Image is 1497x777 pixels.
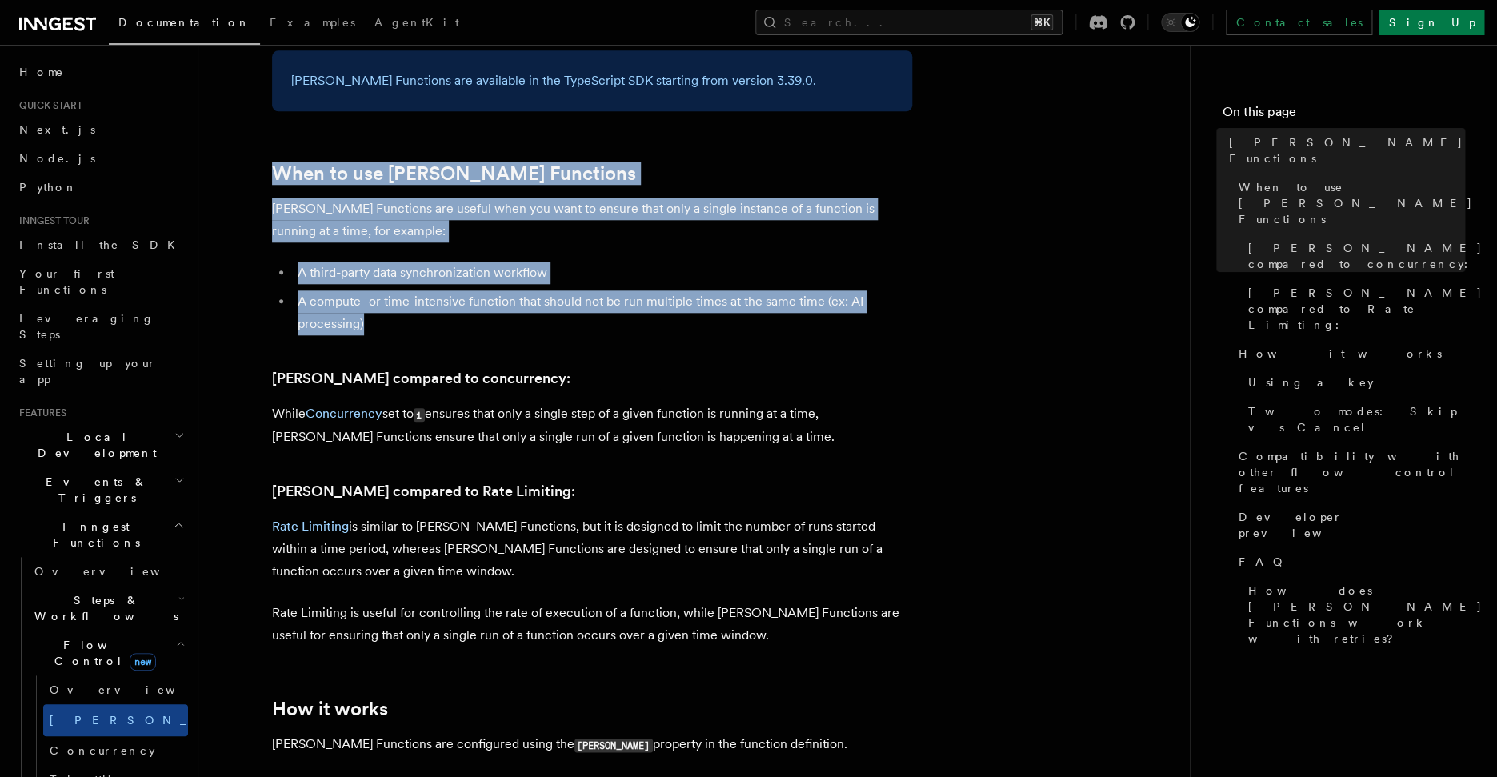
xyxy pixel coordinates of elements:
a: How does [PERSON_NAME] Functions work with retries? [1242,576,1465,653]
span: FAQ [1239,554,1291,570]
button: Events & Triggers [13,467,188,512]
button: Inngest Functions [13,512,188,557]
span: Next.js [19,123,95,136]
span: Features [13,407,66,419]
a: When to use [PERSON_NAME] Functions [272,162,636,185]
span: [PERSON_NAME] compared to Rate Limiting: [1248,285,1483,333]
span: Developer preview [1239,509,1465,541]
a: [PERSON_NAME] compared to Rate Limiting: [1242,278,1465,339]
p: [PERSON_NAME] Functions are available in the TypeScript SDK starting from version 3.39.0. [291,70,893,92]
code: [PERSON_NAME] [574,739,653,752]
span: Events & Triggers [13,474,174,506]
span: Node.js [19,152,95,165]
span: Compatibility with other flow control features [1239,448,1465,496]
span: Examples [270,16,355,29]
h4: On this page [1223,102,1465,128]
a: Using a key [1242,368,1465,397]
a: Leveraging Steps [13,304,188,349]
span: [PERSON_NAME] Functions [1229,134,1465,166]
a: Two modes: Skip vs Cancel [1242,397,1465,442]
p: is similar to [PERSON_NAME] Functions, but it is designed to limit the number of runs started wit... [272,515,912,583]
span: Install the SDK [19,238,185,251]
a: How it works [272,698,388,720]
a: Overview [28,557,188,586]
a: AgentKit [365,5,469,43]
p: [PERSON_NAME] Functions are configured using the property in the function definition. [272,733,912,756]
span: When to use [PERSON_NAME] Functions [1239,179,1473,227]
a: Concurrency [43,736,188,765]
a: Compatibility with other flow control features [1232,442,1465,503]
a: Examples [260,5,365,43]
span: Concurrency [50,744,155,757]
span: Setting up your app [19,357,157,386]
p: While set to ensures that only a single step of a given function is running at a time, [PERSON_NA... [272,403,912,448]
span: Using a key [1248,374,1374,391]
kbd: ⌘K [1031,14,1053,30]
a: Contact sales [1226,10,1372,35]
a: Your first Functions [13,259,188,304]
button: Flow Controlnew [28,631,188,675]
a: Node.js [13,144,188,173]
span: Home [19,64,64,80]
span: Overview [34,565,199,578]
a: Next.js [13,115,188,144]
a: [PERSON_NAME] compared to concurrency: [1242,234,1465,278]
span: Quick start [13,99,82,112]
li: A compute- or time-intensive function that should not be run multiple times at the same time (ex:... [293,290,912,335]
span: Documentation [118,16,250,29]
a: Sign Up [1379,10,1484,35]
span: Your first Functions [19,267,114,296]
a: Concurrency [306,406,382,421]
a: [PERSON_NAME] [43,704,188,736]
a: Python [13,173,188,202]
a: [PERSON_NAME] Functions [1223,128,1465,173]
button: Steps & Workflows [28,586,188,631]
span: [PERSON_NAME] [50,714,284,727]
span: new [130,653,156,671]
span: Steps & Workflows [28,592,178,624]
span: Two modes: Skip vs Cancel [1248,403,1465,435]
button: Search...⌘K [755,10,1063,35]
button: Local Development [13,423,188,467]
span: Leveraging Steps [19,312,154,341]
p: [PERSON_NAME] Functions are useful when you want to ensure that only a single instance of a funct... [272,198,912,242]
li: A third-party data synchronization workflow [293,262,912,284]
button: Toggle dark mode [1161,13,1199,32]
span: Python [19,181,78,194]
p: Rate Limiting is useful for controlling the rate of execution of a function, while [PERSON_NAME] ... [272,602,912,647]
span: Local Development [13,429,174,461]
span: Flow Control [28,637,176,669]
span: AgentKit [374,16,459,29]
a: [PERSON_NAME] compared to Rate Limiting: [272,480,575,503]
a: Home [13,58,188,86]
a: When to use [PERSON_NAME] Functions [1232,173,1465,234]
a: [PERSON_NAME] compared to concurrency: [272,367,570,390]
a: Install the SDK [13,230,188,259]
code: 1 [414,408,425,422]
a: How it works [1232,339,1465,368]
span: Overview [50,683,214,696]
a: FAQ [1232,547,1465,576]
a: Developer preview [1232,503,1465,547]
span: How does [PERSON_NAME] Functions work with retries? [1248,583,1483,647]
span: How it works [1239,346,1442,362]
a: Overview [43,675,188,704]
span: Inngest tour [13,214,90,227]
a: Documentation [109,5,260,45]
a: Rate Limiting [272,519,349,534]
span: [PERSON_NAME] compared to concurrency: [1248,240,1483,272]
a: Setting up your app [13,349,188,394]
span: Inngest Functions [13,519,173,551]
